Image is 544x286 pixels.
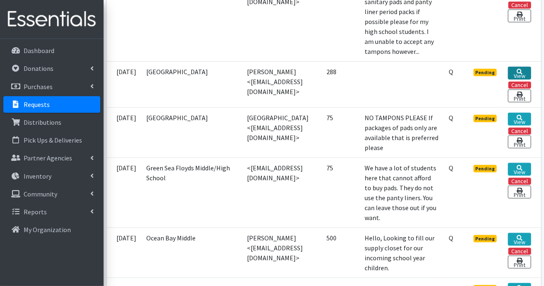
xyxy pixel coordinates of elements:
a: Partner Agencies [3,150,100,166]
a: View [508,163,531,176]
p: Pick Ups & Deliveries [24,136,82,144]
a: Pick Ups & Deliveries [3,132,100,148]
p: Community [24,190,57,198]
a: My Organization [3,221,100,238]
p: Partner Agencies [24,154,72,162]
img: HumanEssentials [3,5,100,33]
p: My Organization [24,225,71,234]
span: Pending [474,235,497,242]
p: Inventory [24,172,51,180]
a: Purchases [3,78,100,95]
p: Dashboard [24,46,54,55]
a: Print [508,136,531,148]
td: [GEOGRAPHIC_DATA] <[EMAIL_ADDRESS][DOMAIN_NAME]> [242,107,322,158]
a: Print [508,10,531,22]
p: Distributions [24,118,61,126]
a: Print [508,90,531,102]
td: <[EMAIL_ADDRESS][DOMAIN_NAME]> [242,158,322,228]
abbr: Quantity [449,68,453,76]
span: Pending [474,69,497,76]
a: Community [3,186,100,202]
td: [DATE] [107,107,142,158]
td: 75 [322,158,360,228]
button: Cancel [508,2,531,9]
td: 288 [322,61,360,107]
td: [DATE] [107,61,142,107]
abbr: Quantity [449,114,453,122]
td: [DATE] [107,228,142,278]
td: [PERSON_NAME] <[EMAIL_ADDRESS][DOMAIN_NAME]> [242,228,322,278]
a: View [508,233,531,246]
td: Ocean Bay Middle [142,228,242,278]
td: [GEOGRAPHIC_DATA] [142,61,242,107]
abbr: Quantity [449,164,453,172]
td: 75 [322,107,360,158]
span: Pending [474,165,497,172]
td: 500 [322,228,360,278]
a: Donations [3,60,100,77]
a: Print [508,186,531,199]
td: NO TAMPONS PLEASE If packages of pads only are available that is preferred please [360,107,444,158]
a: View [508,113,531,126]
p: Purchases [24,82,53,91]
a: View [508,67,531,80]
a: Inventory [3,168,100,184]
td: [PERSON_NAME] <[EMAIL_ADDRESS][DOMAIN_NAME]> [242,61,322,107]
button: Cancel [508,82,531,89]
td: Hello, Looking to fill our supply closet for our incoming school year children. [360,228,444,278]
button: Cancel [508,128,531,135]
p: Requests [24,100,50,109]
abbr: Quantity [449,234,453,242]
p: Reports [24,208,47,216]
td: [DATE] [107,158,142,228]
a: Dashboard [3,42,100,59]
a: Requests [3,96,100,113]
button: Cancel [508,248,531,255]
a: Distributions [3,114,100,131]
button: Cancel [508,178,531,185]
span: Pending [474,115,497,122]
td: We have a lot of students here that cannot afford to buy pads. They do not use the panty liners. ... [360,158,444,228]
p: Donations [24,64,53,73]
td: Green Sea Floyds Middle/High School [142,158,242,228]
td: [GEOGRAPHIC_DATA] [142,107,242,158]
a: Reports [3,204,100,220]
a: Print [508,256,531,269]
